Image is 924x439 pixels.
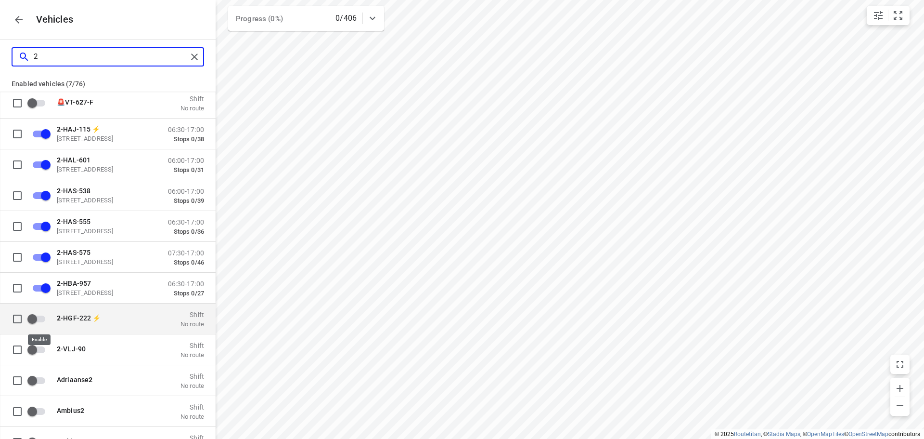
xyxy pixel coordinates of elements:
span: -HAJ-115 ⚡ [57,125,100,133]
span: -HAS-538 [57,186,90,194]
p: Shift [180,310,204,318]
span: Disable [27,217,51,235]
p: [STREET_ADDRESS] [57,227,153,235]
span: -HBA-957 [57,279,91,287]
button: Fit zoom [888,6,908,25]
p: Shift [180,372,204,380]
p: [STREET_ADDRESS] [57,258,153,266]
p: Stops 0/36 [168,227,204,235]
div: Progress (0%)0/406 [228,6,384,31]
b: 2 [57,248,61,256]
span: Enable [27,340,51,359]
span: Enable [27,93,51,112]
b: 2 [79,98,83,106]
p: No route [180,104,204,112]
a: OpenStreetMap [848,431,888,438]
span: Disable [27,186,51,204]
span: Disable [27,124,51,143]
button: Map settings [869,6,888,25]
span: Progress (0%) [236,14,283,23]
b: 2 [57,125,61,133]
span: Adriaanse [57,375,92,383]
b: 2 [80,406,84,414]
b: 2 [57,279,61,287]
p: 06:30-17:00 [168,279,204,287]
p: Stops 0/31 [168,166,204,173]
p: [STREET_ADDRESS] [57,289,153,296]
span: Ambius [57,406,84,414]
p: Shift [180,94,204,102]
p: Stops 0/46 [168,258,204,266]
span: Disable [27,279,51,297]
p: No route [180,412,204,420]
p: [STREET_ADDRESS] [57,134,153,142]
p: Shift [180,403,204,411]
p: 06:30-17:00 [168,125,204,133]
span: -HAL-601 [57,156,90,163]
p: 06:30-17:00 [168,218,204,226]
p: Vehicles [28,14,74,25]
p: [STREET_ADDRESS] [57,165,153,173]
p: Shift [180,341,204,349]
span: Enable [27,371,51,389]
p: Stops 0/38 [168,135,204,143]
b: 2 [57,156,61,163]
a: Stadia Maps [768,431,800,438]
p: [STREET_ADDRESS] [57,196,153,204]
b: 2 [89,375,92,383]
b: 2 [57,186,61,194]
b: 2 [57,217,61,225]
p: 06:00-17:00 [168,187,204,195]
div: small contained button group [867,6,910,25]
p: Stops 0/27 [168,289,204,297]
p: No route [180,382,204,389]
input: Search vehicles [34,49,187,64]
span: -HAS-555 [57,217,90,225]
span: Disable [27,155,51,173]
a: OpenMapTiles [807,431,844,438]
span: -VLJ-90 [57,345,86,352]
b: 2 [57,314,61,321]
p: No route [180,351,204,359]
p: 07:30-17:00 [168,249,204,256]
b: 2 [57,345,61,352]
span: Disable [27,248,51,266]
span: Enable [27,402,51,420]
span: 🚨VT-6 7-F [57,98,93,106]
li: © 2025 , © , © © contributors [715,431,920,438]
p: No route [180,320,204,328]
a: Routetitan [734,431,761,438]
p: 0/406 [335,13,357,24]
p: 06:00-17:00 [168,156,204,164]
span: -HGF-222 ⚡ [57,314,101,321]
p: Stops 0/39 [168,197,204,204]
span: -HAS-575 [57,248,90,256]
